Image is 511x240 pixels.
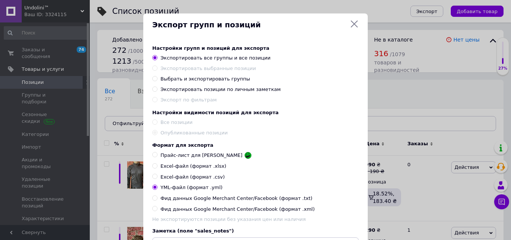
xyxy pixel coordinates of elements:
[160,119,193,125] span: Все позиции
[160,86,281,92] span: Экспортировать позиции по личным заметкам
[160,55,270,61] span: Экспортировать все группы и все позиции
[152,19,347,30] span: Экспорт групп и позиций
[152,110,359,115] div: Настройки видимости позиций для экспорта
[160,195,312,202] span: Фид данных Google Merchant Center/Facebook (формат .txt)
[160,97,217,103] span: Экспорт по фильтрам
[152,216,359,222] p: Не экспортируются позиции без указания цен или наличия
[152,228,359,234] div: Заметка (поле "sales_notes")
[160,184,223,191] span: YML-файл (формат .yml)
[160,174,225,180] span: Excel-файл (формат .csv)
[160,206,315,213] span: Фид данных Google Merchant Center/Facebook (формат .xml)
[160,130,228,136] span: Опубликованные позиции
[160,152,242,159] span: Прайс-лист для [PERSON_NAME]
[152,45,359,51] div: Настройки групп и позиций для экспорта
[160,163,226,170] span: Excel-файл (формат .xlsx)
[160,66,256,71] span: Экспортировать выбранные позиции
[152,142,359,148] div: Формат для экспорта
[160,76,250,82] span: Выбрать и экспортировать группы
